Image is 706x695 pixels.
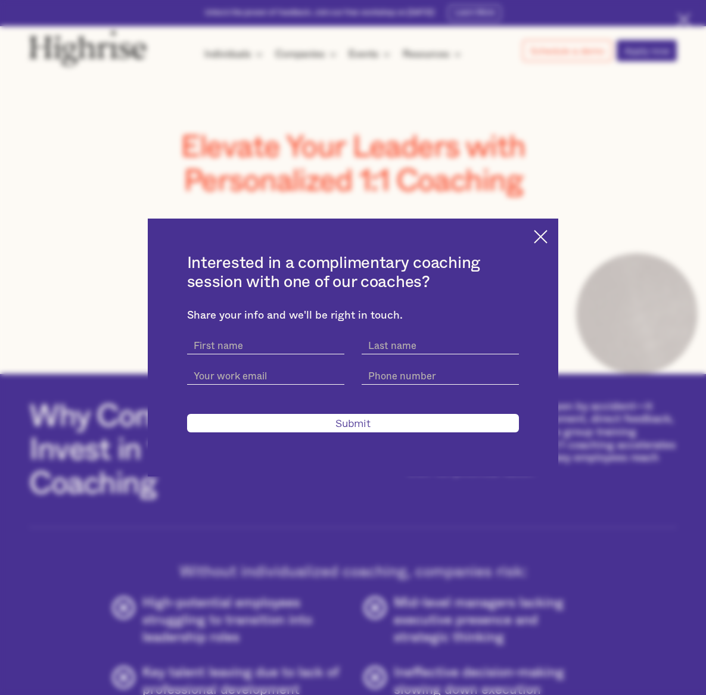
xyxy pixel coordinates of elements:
input: Last name [362,335,519,354]
img: Cross icon [534,230,548,244]
input: Phone number [362,366,519,385]
h2: Interested in a complimentary coaching session with one of our coaches? [187,254,520,292]
input: Submit [187,414,520,432]
input: Your work email [187,366,344,385]
div: Share your info and we'll be right in touch. [187,309,520,322]
form: current-schedule-a-demo-get-started-modal [187,335,520,433]
input: First name [187,335,344,354]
